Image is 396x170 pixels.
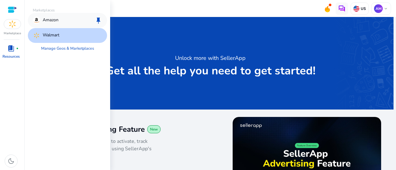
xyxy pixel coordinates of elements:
h3: Unlock more with SellerApp [175,54,246,62]
span: dark_mode [7,157,15,165]
img: us.svg [353,6,359,12]
span: fiber_manual_record [16,47,19,50]
p: Resources [2,54,20,59]
p: AM [374,4,383,13]
img: walmart.svg [4,19,21,29]
p: Amazon [43,17,58,24]
span: book_4 [7,45,15,52]
p: US [359,6,366,11]
p: Marketplaces [28,7,107,13]
p: Get all the help you need to get started! [105,65,316,77]
p: Marketplace [4,31,21,36]
p: Walmart [43,32,59,39]
span: keyboard_arrow_down [383,6,388,11]
a: Manage Geos & Marketplaces [36,43,99,54]
span: New [150,127,158,132]
span: keep [95,17,102,24]
img: amazon.svg [33,17,40,24]
img: walmart.svg [33,32,40,39]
